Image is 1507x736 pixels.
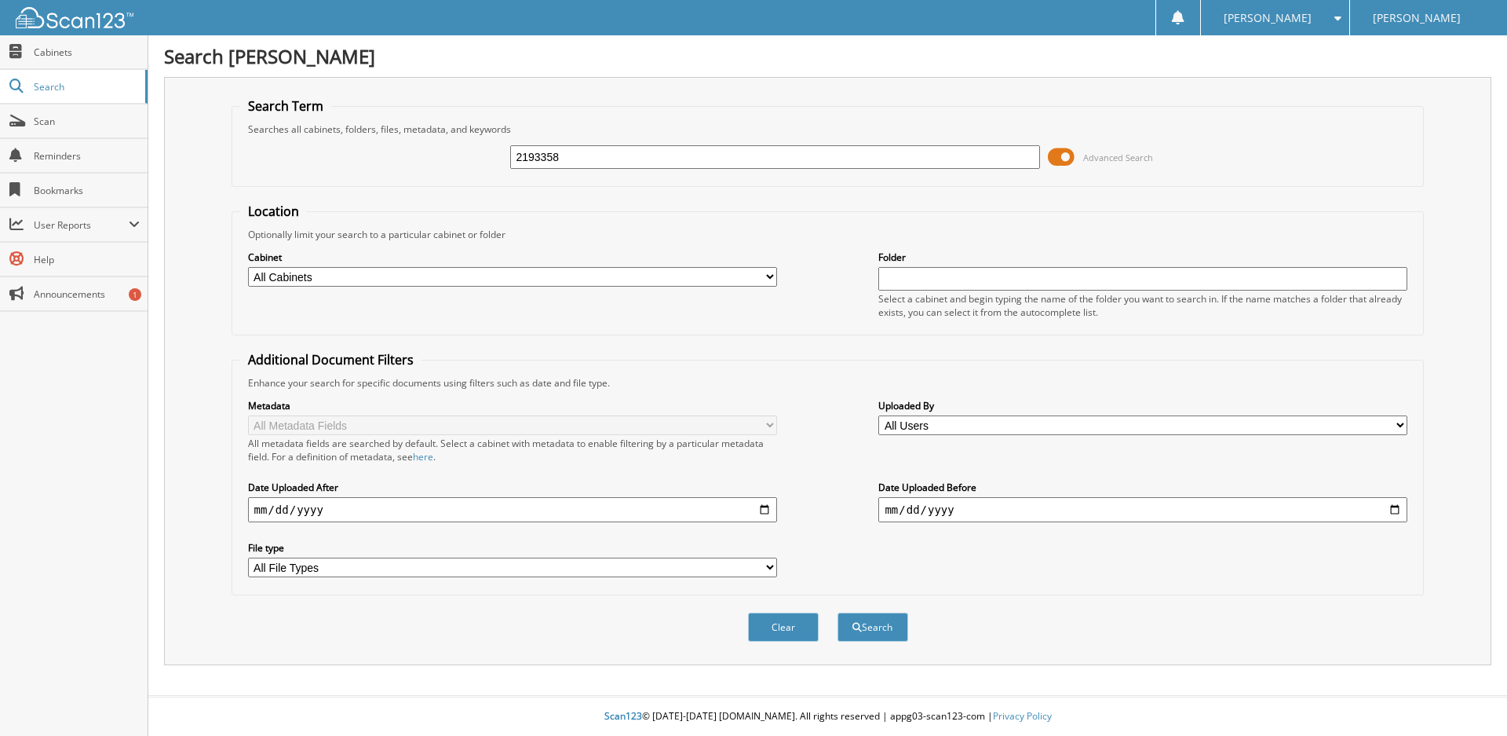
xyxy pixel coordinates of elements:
[148,698,1507,736] div: © [DATE]-[DATE] [DOMAIN_NAME]. All rights reserved | appg03-scan123-com |
[993,709,1052,723] a: Privacy Policy
[248,251,777,264] label: Cabinet
[413,450,433,463] a: here
[34,184,140,197] span: Bookmarks
[878,497,1407,522] input: end
[248,541,777,555] label: File type
[878,251,1407,264] label: Folder
[240,228,1416,241] div: Optionally limit your search to a particular cabinet or folder
[34,115,140,128] span: Scan
[164,43,1491,69] h1: Search [PERSON_NAME]
[248,481,777,494] label: Date Uploaded After
[34,46,140,59] span: Cabinets
[748,613,819,642] button: Clear
[240,203,307,220] legend: Location
[34,253,140,266] span: Help
[34,149,140,163] span: Reminders
[837,613,908,642] button: Search
[248,437,777,463] div: All metadata fields are searched by default. Select a cabinet with metadata to enable filtering b...
[240,351,421,368] legend: Additional Document Filters
[16,7,133,28] img: scan123-logo-white.svg
[878,399,1407,412] label: Uploaded By
[34,287,140,301] span: Announcements
[240,376,1416,390] div: Enhance your search for specific documents using filters such as date and file type.
[878,292,1407,319] div: Select a cabinet and begin typing the name of the folder you want to search in. If the name match...
[248,399,777,412] label: Metadata
[1083,152,1153,163] span: Advanced Search
[240,97,331,115] legend: Search Term
[240,123,1416,136] div: Searches all cabinets, folders, files, metadata, and keywords
[604,709,642,723] span: Scan123
[34,218,129,232] span: User Reports
[248,497,777,522] input: start
[129,288,141,301] div: 1
[878,481,1407,494] label: Date Uploaded Before
[1373,13,1461,23] span: [PERSON_NAME]
[34,80,137,93] span: Search
[1224,13,1312,23] span: [PERSON_NAME]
